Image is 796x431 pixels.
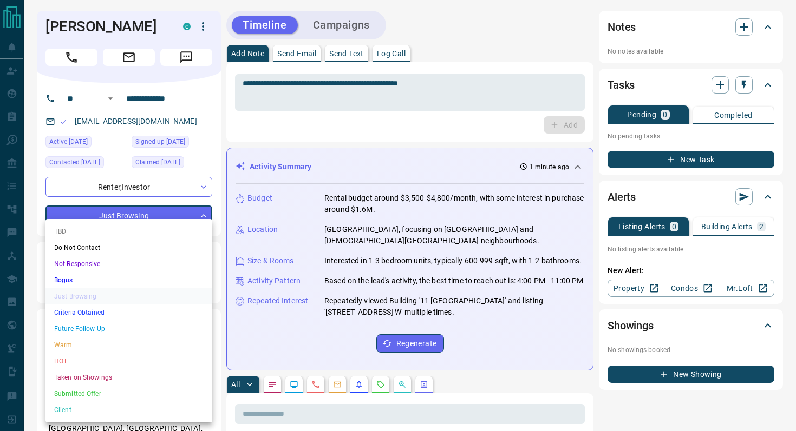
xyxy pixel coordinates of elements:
li: Not Responsive [45,256,212,272]
li: Client [45,402,212,418]
li: Submitted Offer [45,386,212,402]
li: TBD [45,223,212,240]
li: HOT [45,353,212,369]
li: Warm [45,337,212,353]
li: Do Not Contact [45,240,212,256]
li: Taken on Showings [45,369,212,386]
li: Criteria Obtained [45,304,212,321]
li: Bogus [45,272,212,288]
li: Future Follow Up [45,321,212,337]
